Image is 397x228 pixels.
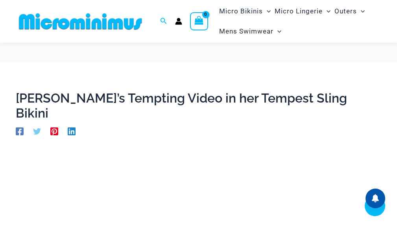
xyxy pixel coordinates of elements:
a: Account icon link [175,18,182,25]
span: Outers [334,1,357,21]
img: MM SHOP LOGO FLAT [16,13,145,30]
a: Linkedin [68,126,76,135]
span: Micro Lingerie [275,1,323,21]
a: View Shopping Cart, empty [190,12,208,30]
a: OutersMenu ToggleMenu Toggle [332,1,367,21]
h1: [PERSON_NAME]’s Tempting Video in her Tempest Sling Bikini [16,91,381,121]
span: Mens Swimwear [219,21,273,41]
a: Pinterest [50,126,58,135]
a: Facebook [16,126,24,135]
a: Micro LingerieMenu ToggleMenu Toggle [273,1,332,21]
a: Twitter [33,126,41,135]
span: Menu Toggle [357,1,365,21]
a: Mens SwimwearMenu ToggleMenu Toggle [217,21,283,41]
span: Menu Toggle [263,1,271,21]
span: Menu Toggle [273,21,281,41]
span: Micro Bikinis [219,1,263,21]
a: Micro BikinisMenu ToggleMenu Toggle [217,1,273,21]
a: Search icon link [160,17,167,26]
span: Menu Toggle [323,1,331,21]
